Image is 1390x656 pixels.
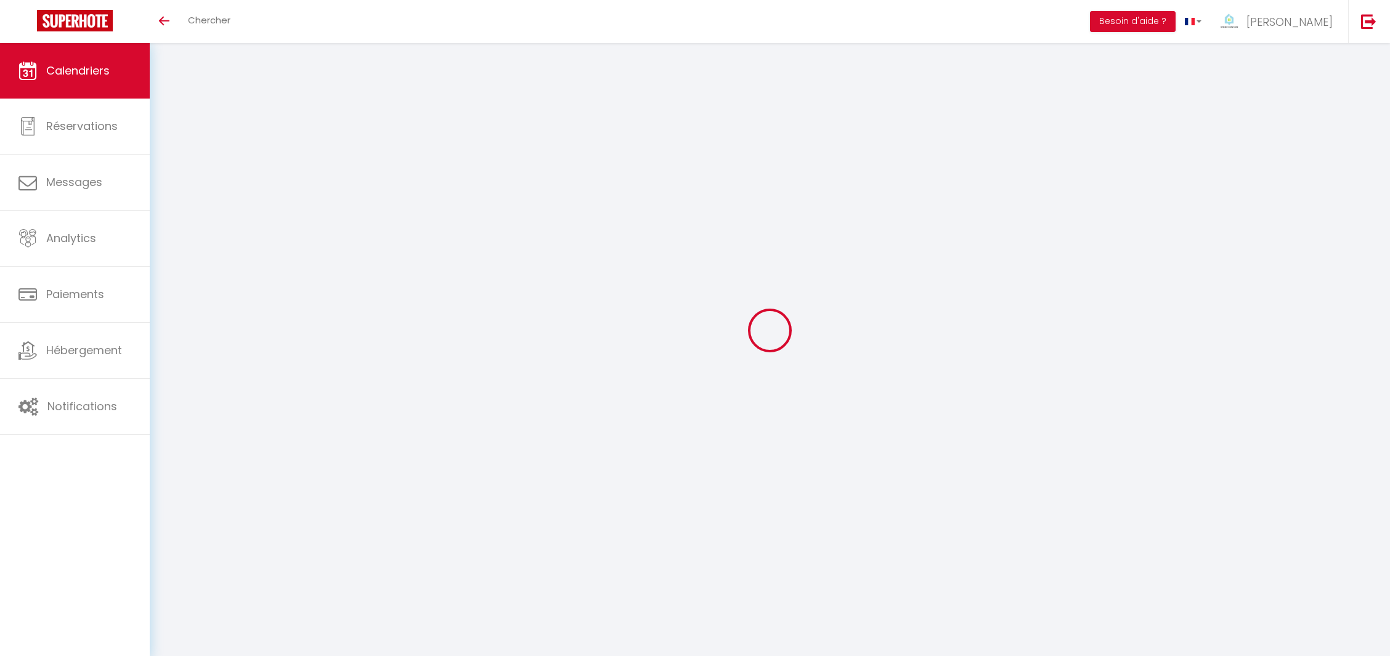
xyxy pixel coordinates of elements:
span: Analytics [46,230,96,246]
span: Notifications [47,399,117,414]
img: Super Booking [37,10,113,31]
button: Besoin d'aide ? [1090,11,1176,32]
span: Calendriers [46,63,110,78]
span: Hébergement [46,342,122,358]
span: Paiements [46,286,104,302]
span: [PERSON_NAME] [1246,14,1333,30]
img: ... [1220,11,1238,34]
span: Réservations [46,118,118,134]
span: Messages [46,174,102,190]
img: logout [1361,14,1376,29]
span: Chercher [188,14,230,26]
